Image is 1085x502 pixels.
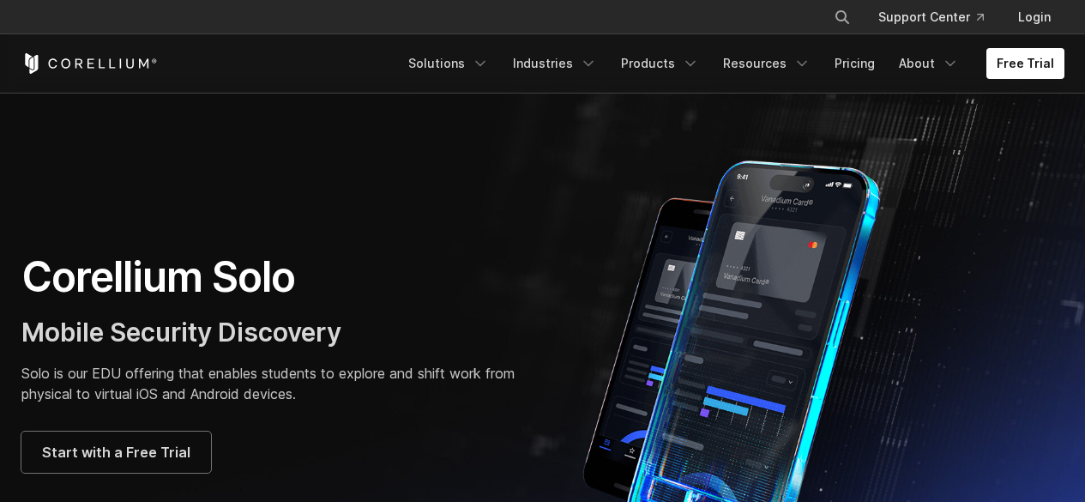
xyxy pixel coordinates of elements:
a: Industries [503,48,607,79]
div: Navigation Menu [398,48,1064,79]
a: Pricing [824,48,885,79]
button: Search [827,2,858,33]
span: Start with a Free Trial [42,442,190,463]
p: Solo is our EDU offering that enables students to explore and shift work from physical to virtual... [21,363,526,404]
a: About [889,48,969,79]
div: Navigation Menu [813,2,1064,33]
span: Mobile Security Discovery [21,317,341,348]
a: Corellium Home [21,53,158,74]
a: Login [1004,2,1064,33]
h1: Corellium Solo [21,251,526,303]
a: Support Center [865,2,998,33]
a: Products [611,48,709,79]
a: Solutions [398,48,499,79]
a: Free Trial [986,48,1064,79]
a: Start with a Free Trial [21,432,211,473]
a: Resources [713,48,821,79]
